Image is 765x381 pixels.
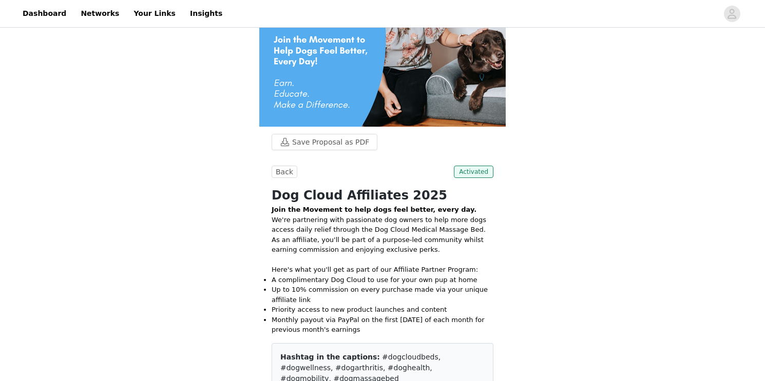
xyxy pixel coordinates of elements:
[272,186,493,205] h1: Dog Cloud Affiliates 2025
[272,134,377,150] button: Save Proposal as PDF
[272,275,493,285] li: A complimentary Dog Cloud to use for your own pup at home
[272,305,493,315] li: Priority access to new product launches and content
[272,315,493,335] li: Monthly payout via PayPal on the first [DATE] of each month for previous month's earnings
[74,2,125,25] a: Networks
[272,285,493,305] li: Up to 10% commission on every purchase made via your unique affiliate link
[454,166,493,178] span: Activated
[727,6,737,22] div: avatar
[280,353,380,361] span: Hashtag in the captions:
[272,206,476,213] strong: Join the Movement to help dogs feel better, every day.
[127,2,182,25] a: Your Links
[272,215,493,275] p: We're partnering with passionate dog owners to help more dogs access daily relief through the Dog...
[16,2,72,25] a: Dashboard
[272,166,297,178] button: Back
[184,2,228,25] a: Insights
